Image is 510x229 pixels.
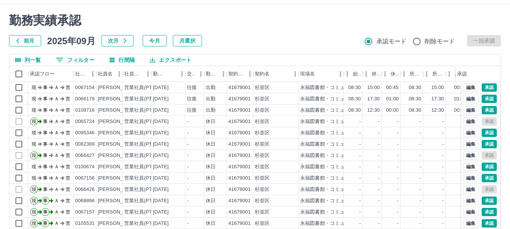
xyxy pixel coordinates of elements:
[54,164,59,169] text: Ａ
[300,186,390,193] div: 永福図書館・コミュニティふらっと永福
[32,153,36,158] text: 現
[409,95,421,103] div: 08:30
[353,66,361,82] div: 始業
[420,118,421,125] div: -
[218,68,229,80] button: メニュー
[378,129,380,137] div: -
[75,163,95,171] div: 0100674
[378,186,380,193] div: -
[98,220,139,227] div: [PERSON_NAME]
[378,209,380,216] div: -
[300,95,390,103] div: 永福図書館・コミュニティふらっと永福
[32,164,36,169] text: 現
[75,129,95,137] div: 0095346
[43,85,48,90] text: 事
[153,186,169,193] div: [DATE]
[442,141,444,148] div: -
[410,66,422,82] div: 所定開始
[50,54,100,66] button: フィルター表示
[300,152,390,159] div: 永福図書館・コミュニティふらっと永福
[482,174,497,182] button: 承認
[431,95,444,103] div: 17:30
[124,95,161,103] div: 営業社員(P契約)
[378,175,380,182] div: -
[482,95,497,103] button: 承認
[290,68,301,80] button: メニュー
[32,187,36,192] text: 現
[442,209,444,216] div: -
[47,35,96,46] h5: 2025年09月
[442,197,444,204] div: -
[482,219,497,227] button: 承認
[482,140,497,148] button: 承認
[455,66,467,82] div: 所定休憩
[87,68,99,80] button: メニュー
[98,118,139,125] div: [PERSON_NAME]
[187,118,188,125] div: -
[228,66,244,82] div: 契約コード
[75,209,95,216] div: 0067157
[344,66,363,82] div: 始業
[397,186,399,193] div: -
[124,84,164,91] div: 営業社員(PT契約)
[442,152,444,159] div: -
[187,129,188,137] div: -
[378,141,380,148] div: -
[456,66,495,82] div: 承認
[482,197,497,205] button: 承認
[75,175,95,182] div: 0067156
[255,163,270,171] div: 杉並区
[98,163,139,171] div: [PERSON_NAME]
[98,209,139,216] div: [PERSON_NAME]
[124,129,164,137] div: 営業社員(PT契約)
[228,175,251,182] div: 41679001
[142,68,154,80] button: メニュー
[153,107,169,114] div: [DATE]
[482,106,497,114] button: 承認
[75,197,95,204] div: 0068866
[98,66,112,82] div: 社員名
[98,107,185,114] div: [PERSON_NAME] [PERSON_NAME]
[206,175,216,182] div: 休日
[143,35,167,46] button: 今月
[359,186,361,193] div: -
[124,118,164,125] div: 営業社員(PT契約)
[187,197,188,204] div: -
[300,209,390,216] div: 永福図書館・コミュニティふらっと永福
[32,108,36,113] text: 現
[255,197,270,204] div: 杉並区
[378,163,380,171] div: -
[206,84,216,91] div: 出勤
[206,209,216,216] div: 休日
[153,175,169,182] div: [DATE]
[463,197,479,205] button: 編集
[376,37,407,46] span: 承認モード
[66,164,70,169] text: 営
[348,107,361,114] div: 08:30
[187,107,197,114] div: 往復
[409,107,421,114] div: 08:30
[255,66,270,82] div: 契約名
[228,129,251,137] div: 41679001
[187,95,197,103] div: 往復
[359,163,361,171] div: -
[43,209,48,215] text: 事
[206,129,216,137] div: 休日
[66,108,70,113] text: 営
[153,129,169,137] div: [DATE]
[43,187,48,192] text: 事
[397,141,399,148] div: -
[382,66,401,82] div: 休憩
[187,163,188,171] div: -
[153,84,169,91] div: [DATE]
[102,35,134,46] button: 次月
[463,129,479,137] button: 編集
[300,107,390,114] div: 永福図書館・コミュニティふらっと永福
[432,66,444,82] div: 所定終業
[153,118,169,125] div: [DATE]
[124,141,161,148] div: 営業社員(P契約)
[124,197,164,204] div: 営業社員(PT契約)
[423,66,446,82] div: 所定終業
[173,35,202,46] button: 月選択
[442,129,444,137] div: -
